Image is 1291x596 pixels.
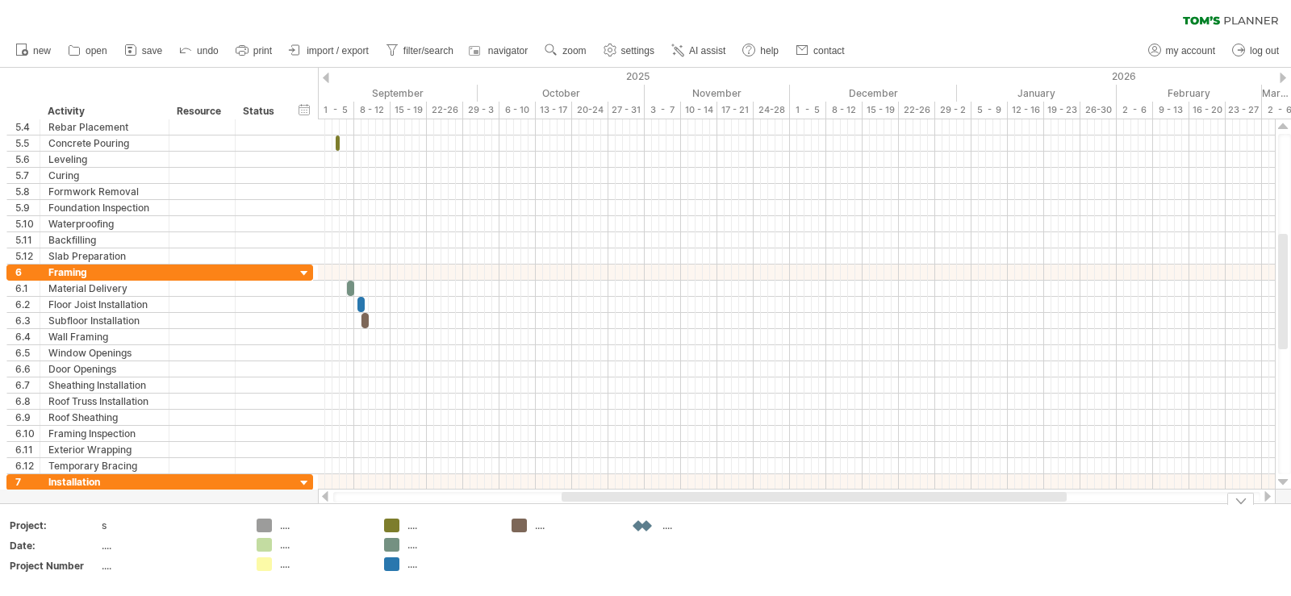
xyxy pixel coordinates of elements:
div: 5.8 [15,184,40,199]
div: Material Delivery [48,281,161,296]
a: zoom [541,40,591,61]
div: 5.12 [15,248,40,264]
div: December 2025 [790,85,957,102]
div: 5.6 [15,152,40,167]
div: .... [535,519,623,532]
div: 15 - 19 [391,102,427,119]
div: 6.2 [15,297,40,312]
div: 5.9 [15,200,40,215]
div: 6.3 [15,313,40,328]
div: 6.11 [15,442,40,457]
div: Slab Preparation [48,248,161,264]
div: .... [407,538,495,552]
div: Sheathing Installation [48,377,161,393]
div: 6.10 [15,426,40,441]
div: 16 - 20 [1189,102,1226,119]
a: filter/search [382,40,458,61]
span: save [142,45,162,56]
a: my account [1144,40,1220,61]
div: 8 - 12 [826,102,863,119]
div: .... [102,539,237,552]
div: Formwork Removal [48,184,161,199]
div: 6.7 [15,377,40,393]
div: .... [407,557,495,571]
div: Foundation Inspection [48,200,161,215]
div: hide legend [1227,493,1254,505]
div: 12 - 16 [1008,102,1044,119]
span: help [760,45,779,56]
div: 6.1 [15,281,40,296]
span: AI assist [689,45,725,56]
a: help [738,40,783,61]
div: 23 - 27 [1226,102,1262,119]
div: 2 - 6 [1117,102,1153,119]
a: log out [1228,40,1284,61]
span: zoom [562,45,586,56]
span: import / export [307,45,369,56]
div: 6 - 10 [499,102,536,119]
div: s [102,519,237,532]
div: Resource [177,103,226,119]
div: Rebar Placement [48,119,161,135]
div: Installation [48,474,161,490]
div: 6.8 [15,394,40,409]
a: save [120,40,167,61]
div: Framing Inspection [48,426,161,441]
div: Activity [48,103,160,119]
span: settings [621,45,654,56]
a: print [232,40,277,61]
div: Temporary Bracing [48,458,161,473]
div: 3 - 7 [645,102,681,119]
div: Subfloor Installation [48,313,161,328]
div: .... [102,559,237,573]
div: 1 - 5 [318,102,354,119]
div: 1 - 5 [790,102,826,119]
div: 6.9 [15,410,40,425]
span: my account [1166,45,1215,56]
span: open [86,45,107,56]
div: Project: [10,519,98,532]
div: 22-26 [899,102,935,119]
div: .... [407,519,495,532]
div: 22-26 [427,102,463,119]
div: 6.5 [15,345,40,361]
div: .... [280,519,368,532]
div: Curing [48,168,161,183]
div: October 2025 [478,85,645,102]
div: 5.11 [15,232,40,248]
div: 6.4 [15,329,40,344]
div: .... [280,557,368,571]
span: contact [813,45,845,56]
div: 29 - 3 [463,102,499,119]
div: 5.4 [15,119,40,135]
div: .... [280,538,368,552]
div: Window Openings [48,345,161,361]
div: 5.7 [15,168,40,183]
a: import / export [285,40,374,61]
span: log out [1250,45,1279,56]
div: 10 - 14 [681,102,717,119]
span: new [33,45,51,56]
div: 20-24 [572,102,608,119]
div: Project Number [10,559,98,573]
a: new [11,40,56,61]
div: .... [662,519,750,532]
div: 9 - 13 [1153,102,1189,119]
div: 5 - 9 [971,102,1008,119]
div: Roof Truss Installation [48,394,161,409]
div: 15 - 19 [863,102,899,119]
a: undo [175,40,224,61]
div: 5.10 [15,216,40,231]
div: 27 - 31 [608,102,645,119]
div: Leveling [48,152,161,167]
div: 24-28 [754,102,790,119]
span: print [253,45,272,56]
div: 7 [15,474,40,490]
div: 17 - 21 [717,102,754,119]
a: navigator [466,40,533,61]
div: 6.6 [15,361,40,377]
a: settings [600,40,659,61]
div: Door Openings [48,361,161,377]
div: 8 - 12 [354,102,391,119]
div: 6.12 [15,458,40,473]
